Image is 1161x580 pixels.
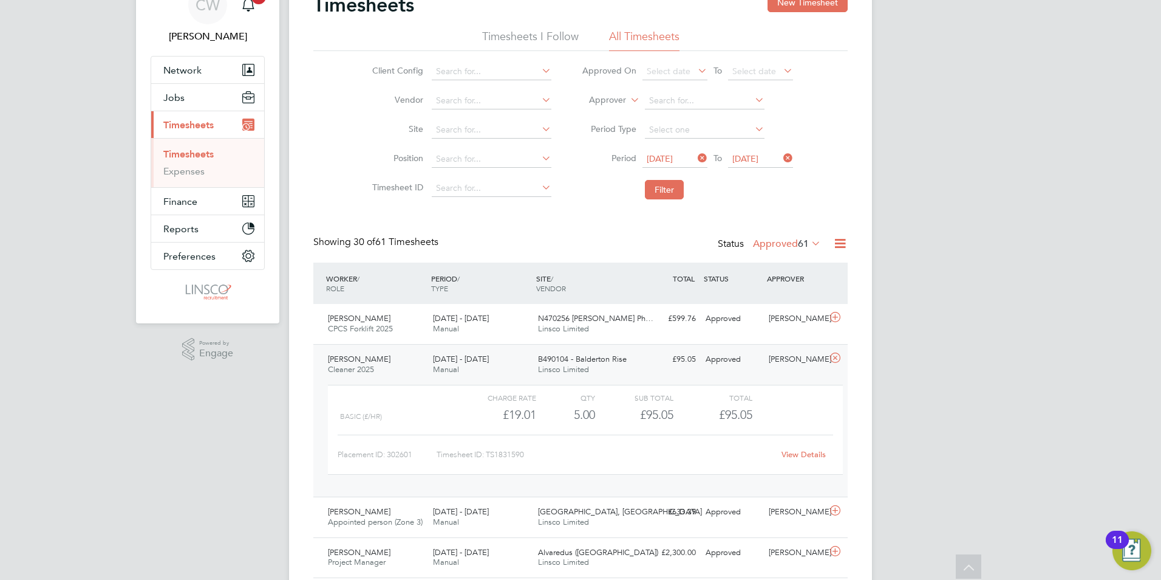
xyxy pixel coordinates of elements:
label: Approver [571,94,626,106]
span: [DATE] - [DATE] [433,313,489,323]
div: Approved [701,543,764,563]
div: Timesheet ID: TS1831590 [437,445,774,464]
div: QTY [536,390,595,405]
button: Network [151,57,264,83]
label: Position [369,153,423,164]
div: Approved [701,309,764,329]
span: Linsco Limited [538,323,589,334]
label: Period Type [582,123,636,134]
span: 61 Timesheets [353,236,438,248]
div: £599.76 [638,309,701,329]
span: [PERSON_NAME] [328,506,390,517]
div: Sub Total [595,390,673,405]
span: Linsco Limited [538,517,589,527]
span: / [457,274,460,283]
span: To [710,150,726,166]
span: Powered by [199,338,233,348]
div: [PERSON_NAME] [764,309,827,329]
button: Filter [645,180,684,199]
div: PERIOD [428,268,533,299]
span: TOTAL [673,274,695,283]
span: Manual [433,364,459,375]
div: Timesheets [151,138,264,187]
span: Manual [433,557,459,567]
button: Jobs [151,84,264,111]
div: £95.05 [595,405,673,425]
a: Expenses [163,165,205,177]
a: Go to home page [151,282,265,302]
div: Approved [701,350,764,370]
div: APPROVER [764,268,827,289]
span: TYPE [431,283,448,293]
span: Preferences [163,250,216,262]
span: [GEOGRAPHIC_DATA], [GEOGRAPHIC_DATA] [538,506,702,517]
span: Manual [433,517,459,527]
a: Timesheets [163,148,214,160]
label: Period [582,153,636,164]
input: Search for... [432,151,551,168]
div: £95.05 [638,350,701,370]
span: Appointed person (Zone 3) [328,517,423,527]
span: [DATE] [732,153,758,164]
button: Reports [151,215,264,242]
div: STATUS [701,268,764,289]
a: View Details [781,449,826,460]
label: Site [369,123,423,134]
span: 61 [798,238,809,250]
div: WORKER [323,268,428,299]
span: Linsco Limited [538,557,589,567]
span: To [710,63,726,78]
span: [DATE] - [DATE] [433,547,489,558]
span: Jobs [163,92,185,103]
div: Status [718,236,823,253]
div: 5.00 [536,405,595,425]
span: [DATE] - [DATE] [433,354,489,364]
span: VENDOR [536,283,566,293]
span: £95.05 [719,407,752,422]
button: Finance [151,188,264,215]
input: Select one [645,122,764,139]
span: [DATE] - [DATE] [433,506,489,517]
label: Vendor [369,94,423,105]
span: ROLE [326,283,344,293]
div: Approved [701,502,764,522]
li: Timesheets I Follow [482,29,579,51]
span: Manual [433,323,459,334]
span: basic (£/HR) [340,412,382,421]
span: Timesheets [163,119,214,131]
span: CPCS Forklift 2025 [328,323,393,334]
span: Select date [732,66,776,77]
input: Search for... [432,92,551,109]
a: Powered byEngage [182,338,234,361]
label: Approved [753,238,821,250]
span: Finance [163,196,197,207]
div: £2,300.00 [638,543,701,563]
input: Search for... [432,63,551,80]
div: Placement ID: 302601 [338,445,437,464]
span: Linsco Limited [538,364,589,375]
span: / [551,274,553,283]
div: Showing [313,236,441,249]
span: Reports [163,223,199,235]
div: [PERSON_NAME] [764,543,827,563]
span: B490104 - Balderton Rise [538,354,627,364]
span: Project Manager [328,557,386,567]
li: All Timesheets [609,29,679,51]
button: Timesheets [151,111,264,138]
span: Chloe Whittall [151,29,265,44]
div: £633.39 [638,502,701,522]
input: Search for... [432,180,551,197]
input: Search for... [645,92,764,109]
img: linsco-logo-retina.png [182,282,233,302]
label: Client Config [369,65,423,76]
span: / [357,274,359,283]
div: [PERSON_NAME] [764,350,827,370]
div: SITE [533,268,638,299]
div: Charge rate [458,390,536,405]
label: Approved On [582,65,636,76]
span: Engage [199,348,233,359]
span: [PERSON_NAME] [328,354,390,364]
span: [PERSON_NAME] [328,547,390,558]
span: [DATE] [647,153,673,164]
div: £19.01 [458,405,536,425]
